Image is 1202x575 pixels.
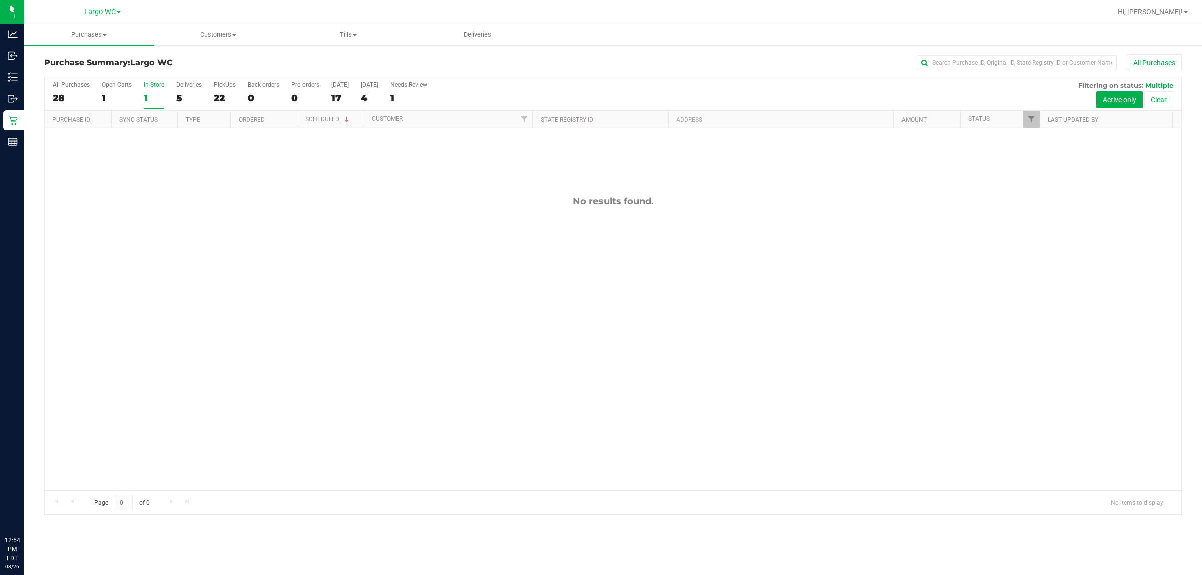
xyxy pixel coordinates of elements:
input: Search Purchase ID, Original ID, State Registry ID or Customer Name... [917,55,1117,70]
a: State Registry ID [541,116,593,123]
inline-svg: Inventory [8,72,18,82]
th: Address [668,111,893,128]
div: 28 [53,92,90,104]
p: 08/26 [5,563,20,570]
div: 1 [144,92,164,104]
div: Open Carts [102,81,132,88]
inline-svg: Analytics [8,29,18,39]
a: Ordered [239,116,265,123]
a: Sync Status [119,116,158,123]
div: 0 [291,92,319,104]
inline-svg: Reports [8,137,18,147]
a: Tills [283,24,413,45]
inline-svg: Retail [8,115,18,125]
div: Deliveries [176,81,202,88]
div: Needs Review [390,81,427,88]
a: Customer [372,115,403,122]
a: Amount [901,116,927,123]
span: No items to display [1103,495,1171,510]
div: 22 [214,92,236,104]
div: 4 [361,92,378,104]
a: Purchase ID [52,116,90,123]
a: Filter [516,111,532,128]
div: 5 [176,92,202,104]
span: Largo WC [130,58,173,67]
a: Filter [1023,111,1040,128]
div: Back-orders [248,81,279,88]
div: 0 [248,92,279,104]
button: Active only [1096,91,1143,108]
span: Filtering on status: [1078,81,1143,89]
div: [DATE] [361,81,378,88]
div: PickUps [214,81,236,88]
inline-svg: Inbound [8,51,18,61]
div: In Store [144,81,164,88]
div: Pre-orders [291,81,319,88]
span: Tills [284,30,413,39]
div: 17 [331,92,349,104]
a: Type [186,116,200,123]
a: Deliveries [413,24,542,45]
a: Scheduled [305,116,351,123]
a: Purchases [24,24,154,45]
a: Customers [154,24,283,45]
a: Status [968,115,990,122]
span: Customers [154,30,283,39]
span: Largo WC [84,8,116,16]
iframe: Resource center [10,495,40,525]
div: [DATE] [331,81,349,88]
div: 1 [390,92,427,104]
span: Page of 0 [86,495,158,510]
button: Clear [1144,91,1173,108]
button: All Purchases [1127,54,1182,71]
p: 12:54 PM EDT [5,536,20,563]
div: All Purchases [53,81,90,88]
h3: Purchase Summary: [44,58,423,67]
div: 1 [102,92,132,104]
span: Hi, [PERSON_NAME]! [1118,8,1183,16]
a: Last Updated By [1048,116,1098,123]
span: Purchases [24,30,154,39]
inline-svg: Outbound [8,94,18,104]
span: Multiple [1145,81,1173,89]
span: Deliveries [450,30,505,39]
div: No results found. [45,196,1181,207]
